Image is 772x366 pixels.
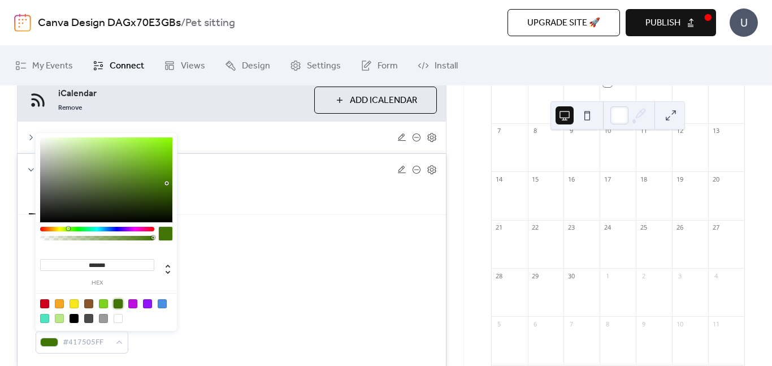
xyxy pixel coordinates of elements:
div: 28 [495,272,504,280]
div: 30 [567,272,575,280]
a: Design [216,50,279,81]
div: #9013FE [143,299,152,308]
div: 10 [603,127,611,135]
div: 6 [531,320,540,328]
span: Install [435,59,458,73]
div: 20 [712,175,720,183]
button: Publish [626,9,716,36]
img: ical [27,89,49,111]
div: #B8E986 [55,314,64,323]
div: 2 [639,272,648,280]
span: Connect [110,59,144,73]
a: Settings [281,50,349,81]
div: 16 [567,175,575,183]
div: #50E3C2 [40,314,49,323]
div: #9B9B9B [99,314,108,323]
label: hex [40,280,154,286]
b: Pet sitting [185,12,235,34]
span: Form [378,59,398,73]
b: / [181,12,185,34]
div: 8 [531,127,540,135]
div: 19 [675,175,684,183]
div: 22 [531,223,540,232]
a: Install [409,50,466,81]
span: My Events [32,59,73,73]
div: 3 [603,79,611,87]
button: Settings [29,186,81,214]
div: 7 [495,127,504,135]
span: Views [181,59,205,73]
div: 12 [675,127,684,135]
div: U [730,8,758,37]
div: 10 [675,320,684,328]
div: #000000 [70,314,79,323]
div: 26 [675,223,684,232]
a: My Events [7,50,81,81]
div: 6 [712,79,720,87]
div: 17 [603,175,611,183]
div: 21 [495,223,504,232]
span: Dallas Calendar 2 [39,163,397,177]
div: #8B572A [84,299,93,308]
div: 13 [712,127,720,135]
div: 14 [495,175,504,183]
span: Remove [58,104,82,113]
div: #4A90E2 [158,299,167,308]
a: Views [155,50,214,81]
div: 23 [567,223,575,232]
div: #F5A623 [55,299,64,308]
span: #417505FF [63,336,110,350]
div: 2 [567,79,575,87]
div: #D0021B [40,299,49,308]
div: 31 [495,79,504,87]
a: Form [352,50,406,81]
div: 27 [712,223,720,232]
span: Design [242,59,270,73]
div: 4 [712,272,720,280]
div: #4A4A4A [84,314,93,323]
div: #FFFFFF [114,314,123,323]
div: 25 [639,223,648,232]
div: 18 [639,175,648,183]
div: 1 [531,79,540,87]
span: Publish [645,16,680,30]
div: 5 [675,79,684,87]
div: #BD10E0 [128,299,137,308]
div: 9 [567,127,575,135]
button: Upgrade site 🚀 [508,9,620,36]
div: 8 [603,320,611,328]
div: 29 [531,272,540,280]
div: #F8E71C [70,299,79,308]
div: 9 [639,320,648,328]
div: 15 [531,175,540,183]
div: #7ED321 [99,299,108,308]
button: Add iCalendar [314,87,437,114]
div: 7 [567,320,575,328]
span: iCalendar [58,87,305,101]
span: Upgrade site 🚀 [527,16,600,30]
div: 3 [675,272,684,280]
div: 11 [712,320,720,328]
span: Add iCalendar [350,94,417,107]
div: #417505 [114,299,123,308]
div: 5 [495,320,504,328]
img: logo [14,14,31,32]
div: 11 [639,127,648,135]
div: 24 [603,223,611,232]
a: Connect [84,50,153,81]
span: Settings [307,59,341,73]
div: 4 [639,79,648,87]
div: 1 [603,272,611,280]
a: Canva Design DAGx70E3GBs [38,12,181,34]
span: Dallas Calendar [39,131,397,145]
